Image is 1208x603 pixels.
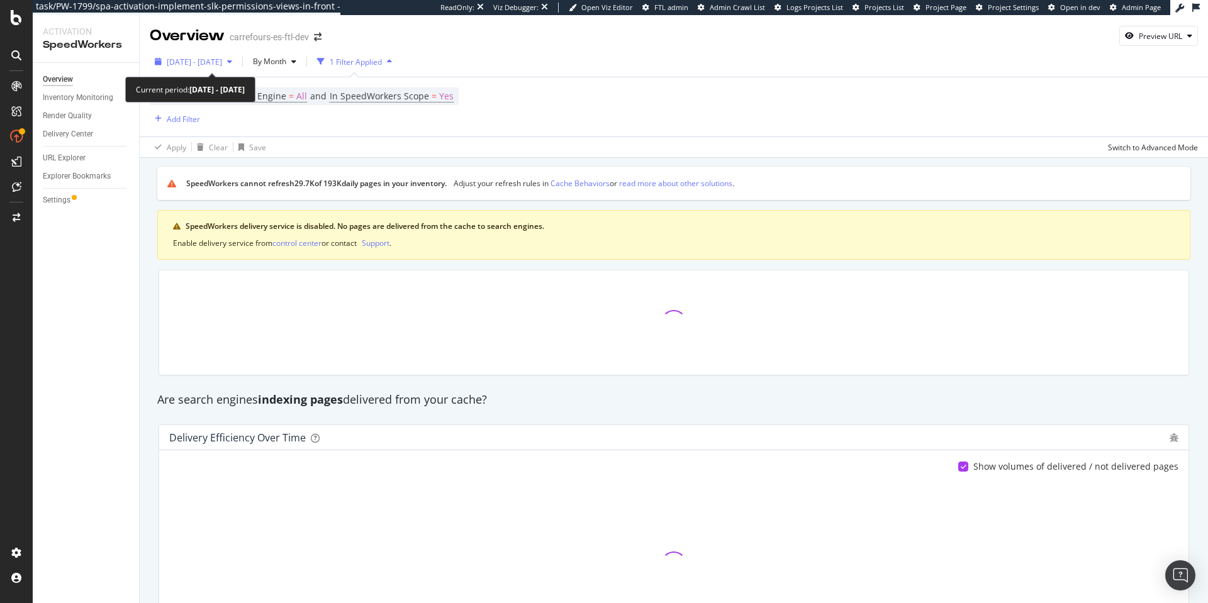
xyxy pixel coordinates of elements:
[1110,3,1161,13] a: Admin Page
[619,177,732,190] a: read more about other solutions
[976,3,1039,13] a: Project Settings
[43,109,92,123] div: Render Quality
[853,3,904,13] a: Projects List
[167,57,222,67] span: [DATE] - [DATE]
[1119,26,1198,46] button: Preview URL
[439,87,454,105] span: Yes
[312,52,397,72] button: 1 Filter Applied
[1139,31,1182,41] div: Preview URL
[150,52,237,72] button: [DATE] - [DATE]
[43,170,130,183] a: Explorer Bookmarks
[786,3,843,12] span: Logs Projects List
[914,3,966,13] a: Project Page
[248,52,301,72] button: By Month
[233,137,266,157] button: Save
[926,3,966,12] span: Project Page
[1060,3,1100,12] span: Open in dev
[43,73,73,86] div: Overview
[310,90,327,102] span: and
[454,178,734,189] div: Adjust your refresh rules in or .
[314,33,322,41] div: arrow-right-arrow-left
[186,221,1175,232] div: SpeedWorkers delivery service is disabled. No pages are delivered from the cache to search engines.
[43,170,111,183] div: Explorer Bookmarks
[43,91,113,104] div: Inventory Monitoring
[362,238,389,248] div: Support
[581,3,633,12] span: Open Viz Editor
[710,3,765,12] span: Admin Crawl List
[43,128,130,141] a: Delivery Center
[493,3,539,13] div: Viz Debugger:
[1122,3,1161,12] span: Admin Page
[43,128,93,141] div: Delivery Center
[43,152,130,165] a: URL Explorer
[43,194,70,207] div: Settings
[151,392,1197,408] div: Are search engines delivered from your cache?
[654,3,688,12] span: FTL admin
[973,460,1178,473] div: Show volumes of delivered / not delivered pages
[248,56,286,67] span: By Month
[1170,433,1178,442] div: bug
[189,84,245,95] b: [DATE] - [DATE]
[43,194,130,207] a: Settings
[296,87,307,105] span: All
[432,90,437,102] span: =
[169,431,306,444] div: Delivery Efficiency over time
[150,111,200,126] button: Add Filter
[362,237,389,249] button: Support
[43,91,130,104] a: Inventory Monitoring
[440,3,474,13] div: ReadOnly:
[43,25,129,38] div: Activation
[186,178,447,189] div: SpeedWorkers cannot refresh 29.7K of 193K daily pages in your inventory.
[775,3,843,13] a: Logs Projects List
[43,109,130,123] a: Render Quality
[150,137,186,157] button: Apply
[43,38,129,52] div: SpeedWorkers
[1165,560,1195,590] div: Open Intercom Messenger
[1048,3,1100,13] a: Open in dev
[864,3,904,12] span: Projects List
[289,90,294,102] span: =
[569,3,633,13] a: Open Viz Editor
[43,152,86,165] div: URL Explorer
[1108,142,1198,153] div: Switch to Advanced Mode
[136,82,245,97] div: Current period:
[173,237,1175,249] div: Enable delivery service from or contact .
[157,210,1190,260] div: warning banner
[988,3,1039,12] span: Project Settings
[226,90,286,102] span: Search Engine
[698,3,765,13] a: Admin Crawl List
[642,3,688,13] a: FTL admin
[330,57,382,67] div: 1 Filter Applied
[192,137,228,157] button: Clear
[230,31,309,43] div: carrefours-es-ftl-dev
[1103,137,1198,157] button: Switch to Advanced Mode
[272,237,322,249] button: control center
[167,114,200,124] div: Add Filter
[258,392,343,407] strong: indexing pages
[551,177,610,190] a: Cache Behaviors
[330,90,429,102] span: In SpeedWorkers Scope
[167,142,186,153] div: Apply
[150,25,225,47] div: Overview
[272,238,322,248] div: control center
[209,142,228,153] div: Clear
[43,73,130,86] a: Overview
[249,142,266,153] div: Save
